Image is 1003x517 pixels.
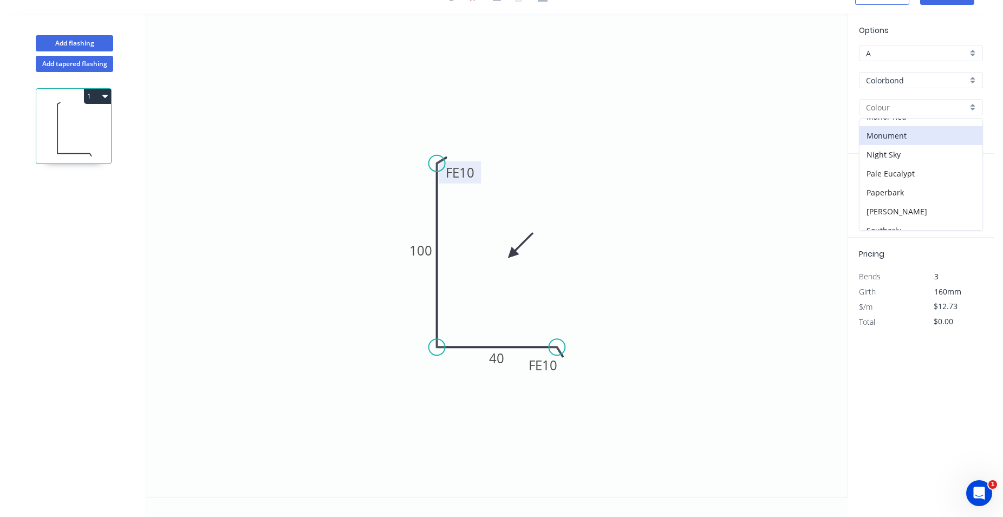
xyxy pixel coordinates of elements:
[859,317,875,327] span: Total
[859,183,982,202] div: Paperbark
[36,56,113,72] button: Add tapered flashing
[490,349,505,367] tspan: 40
[459,163,474,181] tspan: 10
[859,286,876,297] span: Girth
[866,48,967,59] input: Price level
[859,221,982,240] div: Southerly
[859,126,982,145] div: Monument
[84,89,111,104] button: 1
[859,145,982,164] div: Night Sky
[859,302,872,312] span: $/m
[859,271,881,282] span: Bends
[859,202,982,221] div: [PERSON_NAME]
[36,35,113,51] button: Add flashing
[859,25,889,36] span: Options
[859,248,884,259] span: Pricing
[866,75,967,86] input: Material
[966,480,992,506] iframe: Intercom live chat
[934,286,961,297] span: 160mm
[446,163,459,181] tspan: FE
[542,356,557,374] tspan: 10
[934,271,939,282] span: 3
[988,480,997,489] span: 1
[866,102,967,113] input: Colour
[859,164,982,183] div: Pale Eucalypt
[529,356,542,374] tspan: FE
[146,14,848,497] svg: 0
[409,241,432,259] tspan: 100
